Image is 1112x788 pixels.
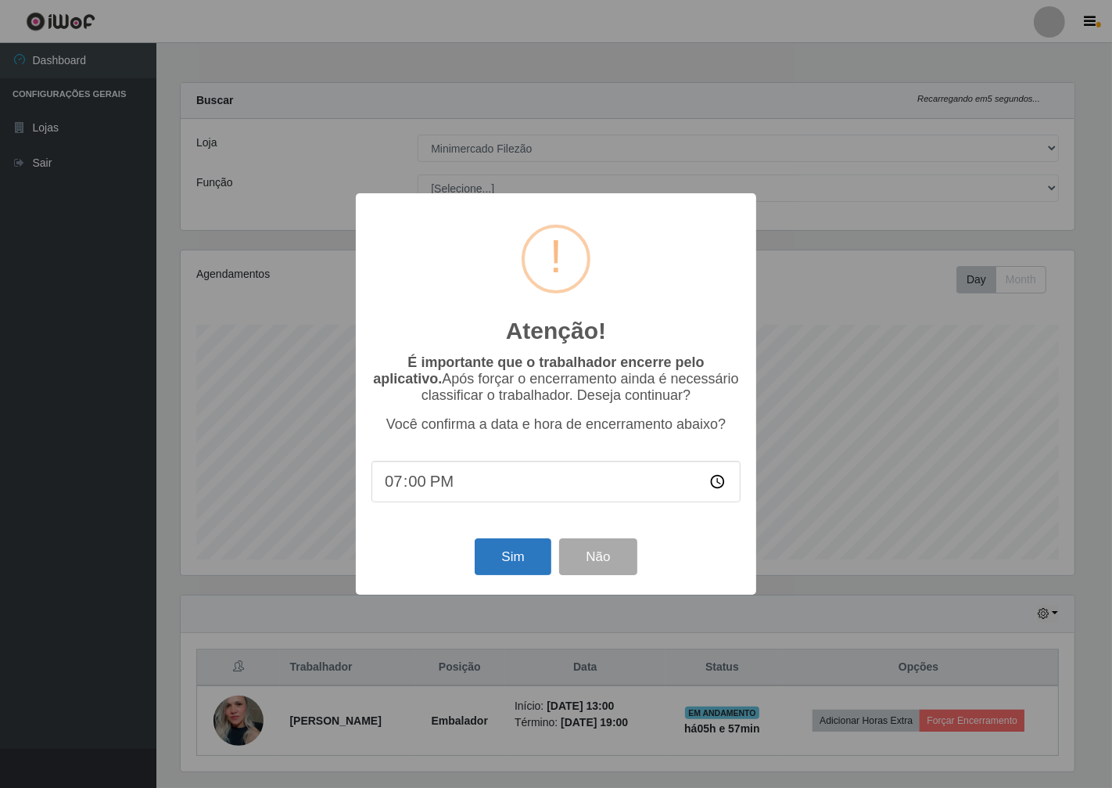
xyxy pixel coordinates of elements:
p: Você confirma a data e hora de encerramento abaixo? [371,416,741,433]
p: Após forçar o encerramento ainda é necessário classificar o trabalhador. Deseja continuar? [371,354,741,404]
h2: Atenção! [506,317,606,345]
button: Não [559,538,637,575]
button: Sim [475,538,551,575]
b: É importante que o trabalhador encerre pelo aplicativo. [373,354,704,387]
